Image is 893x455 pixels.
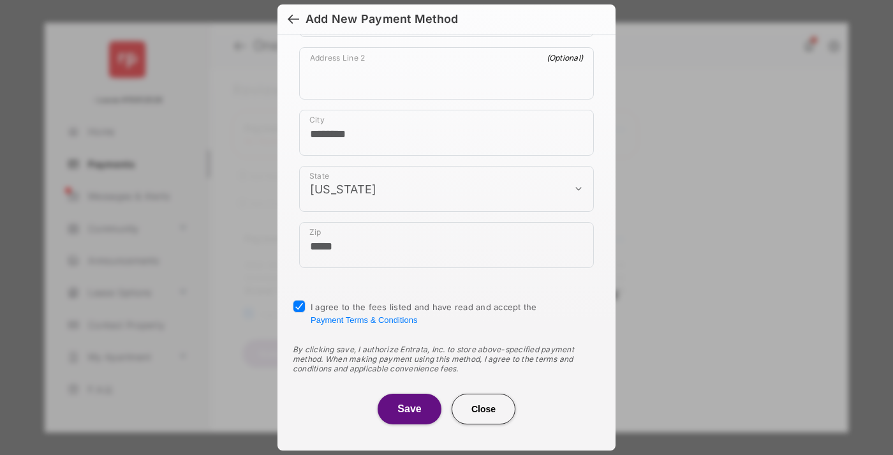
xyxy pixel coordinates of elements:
div: payment_method_screening[postal_addresses][administrativeArea] [299,166,594,212]
div: payment_method_screening[postal_addresses][postalCode] [299,222,594,268]
span: I agree to the fees listed and have read and accept the [311,302,537,325]
button: Save [378,394,441,424]
div: payment_method_screening[postal_addresses][locality] [299,110,594,156]
button: Close [452,394,515,424]
div: By clicking save, I authorize Entrata, Inc. to store above-specified payment method. When making ... [293,345,600,373]
div: payment_method_screening[postal_addresses][addressLine2] [299,47,594,100]
div: Add New Payment Method [306,12,458,26]
button: I agree to the fees listed and have read and accept the [311,315,417,325]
